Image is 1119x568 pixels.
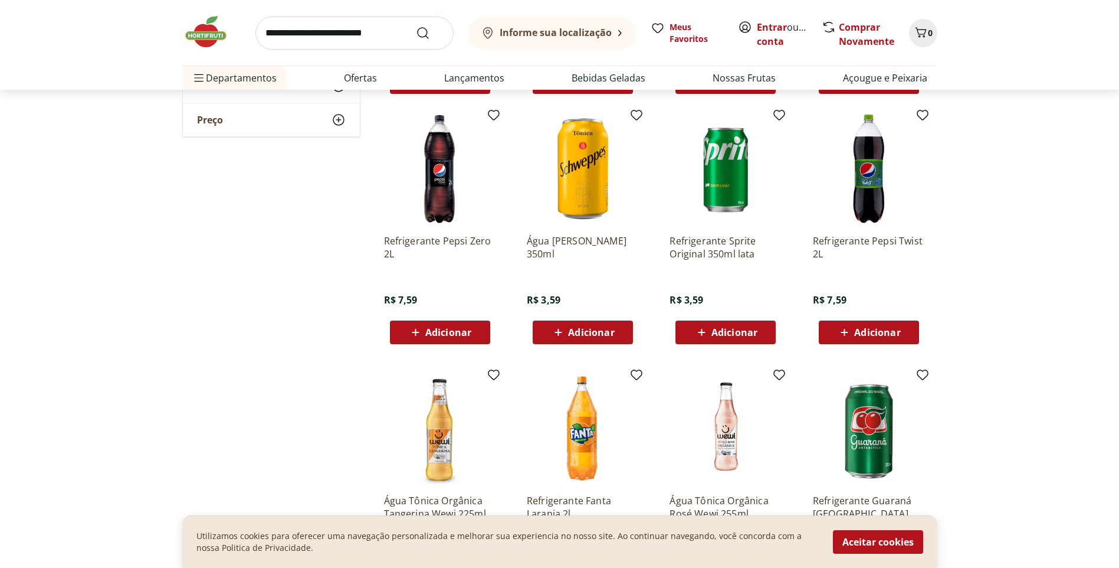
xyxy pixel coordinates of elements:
[839,21,894,48] a: Comprar Novamente
[909,19,937,47] button: Carrinho
[384,293,418,306] span: R$ 7,59
[813,494,925,520] a: Refrigerante Guaraná [GEOGRAPHIC_DATA] 350ml
[813,373,925,485] img: Refrigerante Guaraná Antarctica 350ml
[444,71,504,85] a: Lançamentos
[813,113,925,225] img: Refrigerante Pepsi Twist 2L
[670,293,703,306] span: R$ 3,59
[255,17,454,50] input: search
[713,71,776,85] a: Nossas Frutas
[425,328,471,337] span: Adicionar
[197,114,223,126] span: Preço
[670,234,782,260] a: Refrigerante Sprite Original 350ml lata
[757,21,822,48] a: Criar conta
[819,321,919,344] button: Adicionar
[500,26,612,39] b: Informe sua localização
[416,26,444,40] button: Submit Search
[651,21,724,45] a: Meus Favoritos
[813,293,846,306] span: R$ 7,59
[192,64,206,92] button: Menu
[813,234,925,260] a: Refrigerante Pepsi Twist 2L
[670,494,782,520] a: Água Tônica Orgânica Rosé Wewi 255ml
[192,64,277,92] span: Departamentos
[670,113,782,225] img: Refrigerante Sprite Original 350ml lata
[527,113,639,225] img: Água Tônica Schweppes 350ml
[344,71,377,85] a: Ofertas
[572,71,645,85] a: Bebidas Geladas
[390,321,490,344] button: Adicionar
[928,27,933,38] span: 0
[384,234,496,260] a: Refrigerante Pepsi Zero 2L
[854,328,900,337] span: Adicionar
[670,21,724,45] span: Meus Favoritos
[843,71,927,85] a: Açougue e Peixaria
[533,321,633,344] button: Adicionar
[196,530,819,554] p: Utilizamos cookies para oferecer uma navegação personalizada e melhorar sua experiencia no nosso ...
[183,103,360,136] button: Preço
[833,530,923,554] button: Aceitar cookies
[670,373,782,485] img: Água Tônica Orgânica Rosé Wewi 255ml
[568,328,614,337] span: Adicionar
[182,14,241,50] img: Hortifruti
[384,494,496,520] a: Água Tônica Orgânica Tangerina Wewi 225ml
[757,21,787,34] a: Entrar
[527,373,639,485] img: Refrigerante Fanta Laranja 2l
[384,113,496,225] img: Refrigerante Pepsi Zero 2L
[527,293,560,306] span: R$ 3,59
[527,494,639,520] a: Refrigerante Fanta Laranja 2l
[757,20,809,48] span: ou
[675,321,776,344] button: Adicionar
[468,17,636,50] button: Informe sua localização
[711,328,757,337] span: Adicionar
[384,373,496,485] img: Água Tônica Orgânica Tangerina Wewi 225ml
[527,234,639,260] a: Água [PERSON_NAME] 350ml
